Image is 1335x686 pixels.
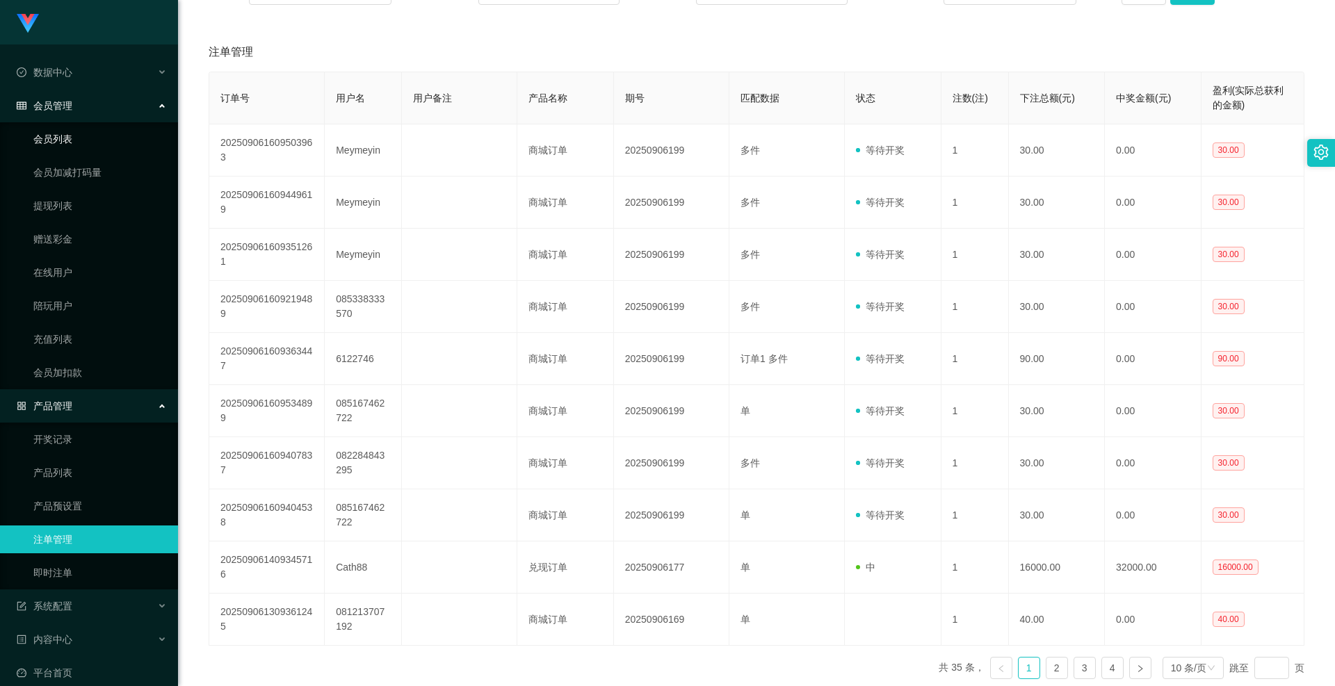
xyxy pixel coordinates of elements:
[856,405,905,416] span: 等待开奖
[33,325,167,353] a: 充值列表
[517,124,614,177] td: 商城订单
[856,249,905,260] span: 等待开奖
[1009,281,1106,333] td: 30.00
[941,281,1009,333] td: 1
[325,385,402,437] td: 085167462722
[17,400,72,411] span: 产品管理
[325,229,402,281] td: Meymeyin
[325,281,402,333] td: 085338333570
[1009,333,1106,385] td: 90.00
[1313,145,1329,160] i: 图标: setting
[1105,124,1201,177] td: 0.00
[741,197,760,208] span: 多件
[856,509,905,521] span: 等待开奖
[939,657,984,679] li: 共 35 条，
[614,489,729,541] td: 20250906199
[517,594,614,646] td: 商城订单
[1213,85,1284,111] span: 盈利(实际总获利的金额)
[33,525,167,553] a: 注单管理
[941,594,1009,646] td: 1
[741,562,750,573] span: 单
[33,559,167,587] a: 即时注单
[17,601,72,612] span: 系统配置
[941,541,1009,594] td: 1
[209,281,325,333] td: 202509061609219489
[741,405,750,416] span: 单
[1019,658,1039,678] a: 1
[997,664,1005,673] i: 图标: left
[1009,489,1106,541] td: 30.00
[1074,657,1096,679] li: 3
[517,437,614,489] td: 商城订单
[33,425,167,453] a: 开奖记录
[528,92,567,104] span: 产品名称
[413,92,452,104] span: 用户备注
[1136,664,1144,673] i: 图标: right
[1009,229,1106,281] td: 30.00
[1213,455,1245,471] span: 30.00
[941,229,1009,281] td: 1
[614,333,729,385] td: 20250906199
[614,594,729,646] td: 20250906169
[1207,664,1215,673] i: 图标: down
[209,333,325,385] td: 202509061609363447
[1009,594,1106,646] td: 40.00
[17,635,26,644] i: 图标: profile
[33,459,167,487] a: 产品列表
[1213,560,1259,575] span: 16000.00
[625,92,645,104] span: 期号
[941,489,1009,541] td: 1
[33,359,167,386] a: 会员加扣款
[741,145,760,156] span: 多件
[325,437,402,489] td: 082284843295
[336,92,365,104] span: 用户名
[741,457,760,468] span: 多件
[1229,657,1304,679] div: 跳至 页
[1105,177,1201,229] td: 0.00
[614,281,729,333] td: 20250906199
[517,229,614,281] td: 商城订单
[1213,247,1245,262] span: 30.00
[1105,385,1201,437] td: 0.00
[33,192,167,220] a: 提现列表
[1009,177,1106,229] td: 30.00
[1105,333,1201,385] td: 0.00
[1046,657,1068,679] li: 2
[1105,437,1201,489] td: 0.00
[1213,507,1245,523] span: 30.00
[941,385,1009,437] td: 1
[1074,658,1095,678] a: 3
[33,125,167,153] a: 会员列表
[1009,124,1106,177] td: 30.00
[17,14,39,33] img: logo.9652507e.png
[1105,594,1201,646] td: 0.00
[209,177,325,229] td: 202509061609449619
[856,353,905,364] span: 等待开奖
[1213,299,1245,314] span: 30.00
[1009,541,1106,594] td: 16000.00
[941,124,1009,177] td: 1
[856,92,875,104] span: 状态
[856,145,905,156] span: 等待开奖
[209,44,253,60] span: 注单管理
[517,333,614,385] td: 商城订单
[614,177,729,229] td: 20250906199
[614,437,729,489] td: 20250906199
[614,385,729,437] td: 20250906199
[1213,142,1245,158] span: 30.00
[614,541,729,594] td: 20250906177
[1009,437,1106,489] td: 30.00
[325,333,402,385] td: 6122746
[1129,657,1151,679] li: 下一页
[209,385,325,437] td: 202509061609534899
[1213,403,1245,418] span: 30.00
[990,657,1012,679] li: 上一页
[1018,657,1040,679] li: 1
[517,281,614,333] td: 商城订单
[209,594,325,646] td: 202509061309361245
[17,401,26,411] i: 图标: appstore-o
[209,124,325,177] td: 202509061609503963
[1105,489,1201,541] td: 0.00
[325,489,402,541] td: 085167462722
[33,225,167,253] a: 赠送彩金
